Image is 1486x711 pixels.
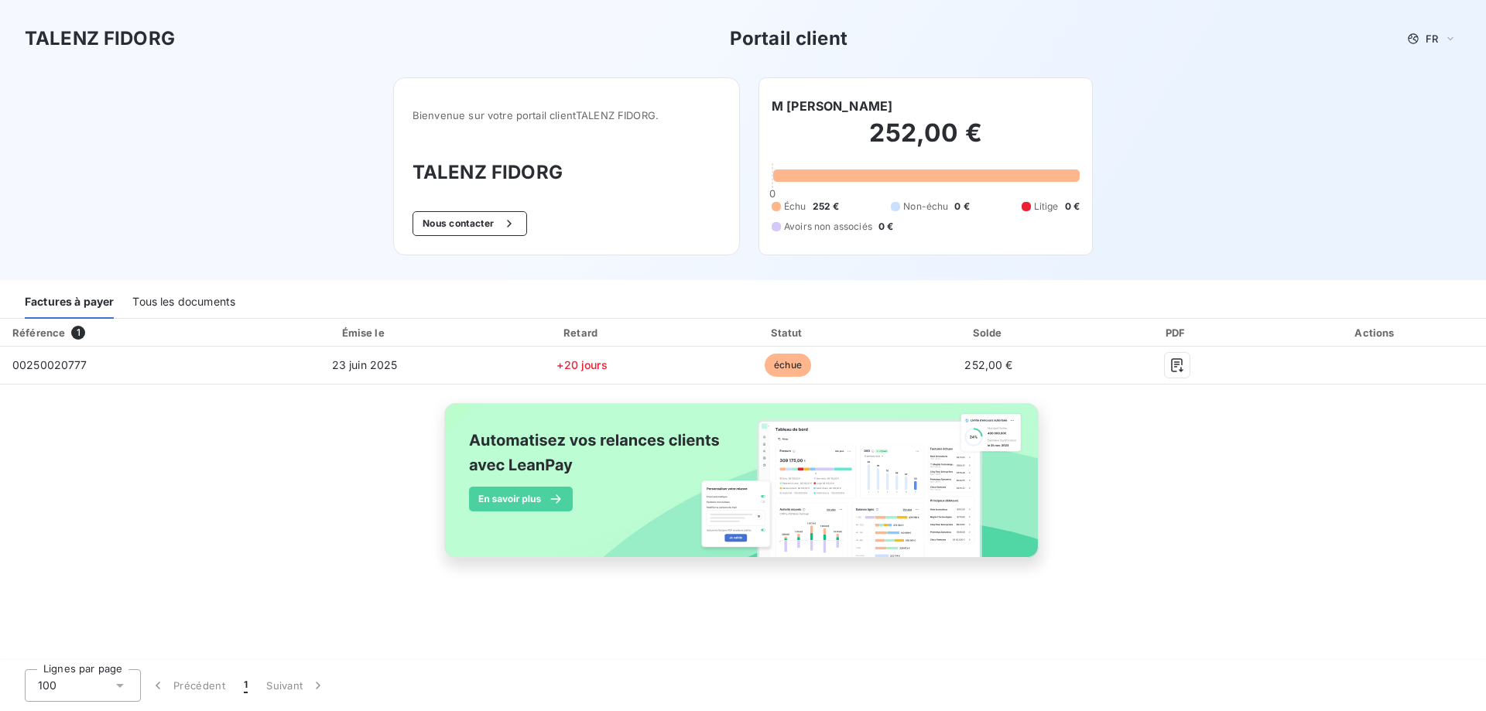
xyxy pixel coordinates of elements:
div: PDF [1091,325,1263,340]
span: échue [765,354,811,377]
button: Suivant [257,669,335,702]
div: Émise le [255,325,475,340]
span: Non-échu [903,200,948,214]
span: Bienvenue sur votre portail client TALENZ FIDORG . [413,109,721,121]
button: Précédent [141,669,235,702]
h3: TALENZ FIDORG [25,25,175,53]
div: Référence [12,326,65,339]
span: 00250020777 [12,358,87,371]
span: 0 € [1065,200,1080,214]
div: Actions [1269,325,1483,340]
button: Nous contacter [413,211,527,236]
span: 1 [244,678,248,693]
div: Factures à payer [25,286,114,319]
span: 100 [38,678,56,693]
span: Litige [1034,200,1059,214]
h6: M [PERSON_NAME] [772,97,892,115]
span: 23 juin 2025 [332,358,398,371]
span: 0 [769,187,776,200]
span: 252,00 € [964,358,1012,371]
span: 0 € [878,220,893,234]
h3: Portail client [730,25,847,53]
div: Tous les documents [132,286,235,319]
img: banner [430,394,1056,584]
button: 1 [235,669,257,702]
span: Échu [784,200,806,214]
span: FR [1426,32,1438,45]
div: Retard [481,325,683,340]
div: Solde [892,325,1084,340]
span: 0 € [954,200,969,214]
span: +20 jours [556,358,607,371]
div: Statut [690,325,887,340]
span: 1 [71,326,85,340]
span: Avoirs non associés [784,220,872,234]
span: 252 € [813,200,840,214]
h2: 252,00 € [772,118,1080,164]
h3: TALENZ FIDORG [413,159,721,186]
